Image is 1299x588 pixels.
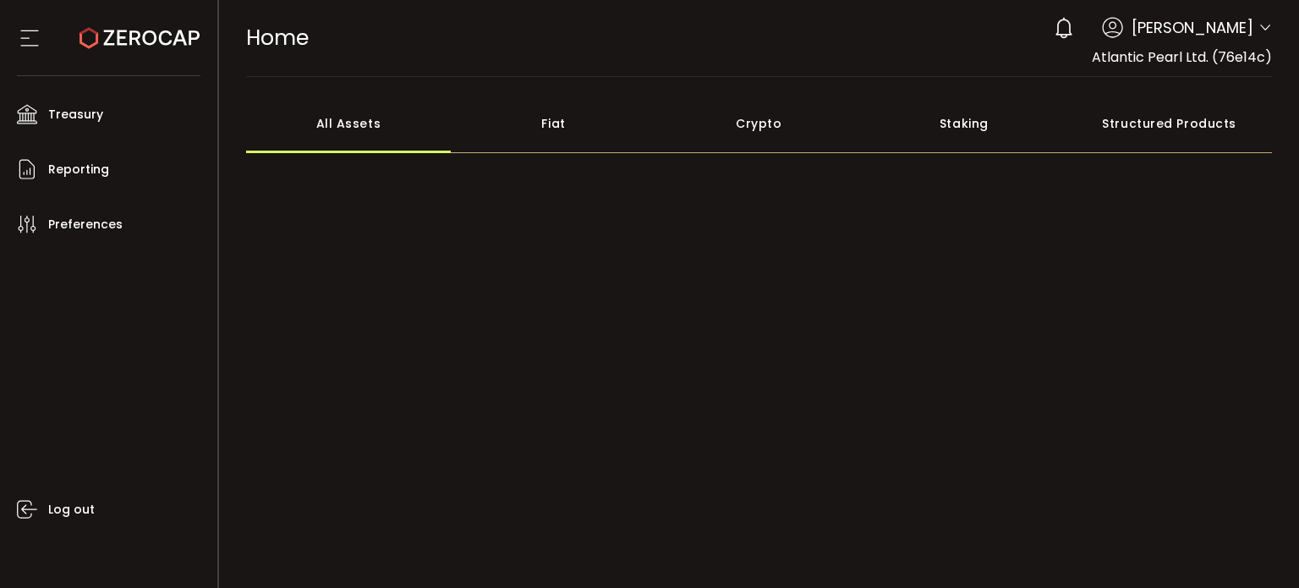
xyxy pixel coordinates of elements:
div: Crypto [656,94,862,153]
div: All Assets [246,94,452,153]
div: Structured Products [1066,94,1272,153]
span: Treasury [48,102,103,127]
span: Atlantic Pearl Ltd. (76e14c) [1092,47,1272,67]
span: Preferences [48,212,123,237]
div: Staking [862,94,1067,153]
span: [PERSON_NAME] [1132,16,1253,39]
span: Log out [48,497,95,522]
div: Fiat [451,94,656,153]
iframe: Chat Widget [1214,507,1299,588]
span: Home [246,23,309,52]
span: Reporting [48,157,109,182]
